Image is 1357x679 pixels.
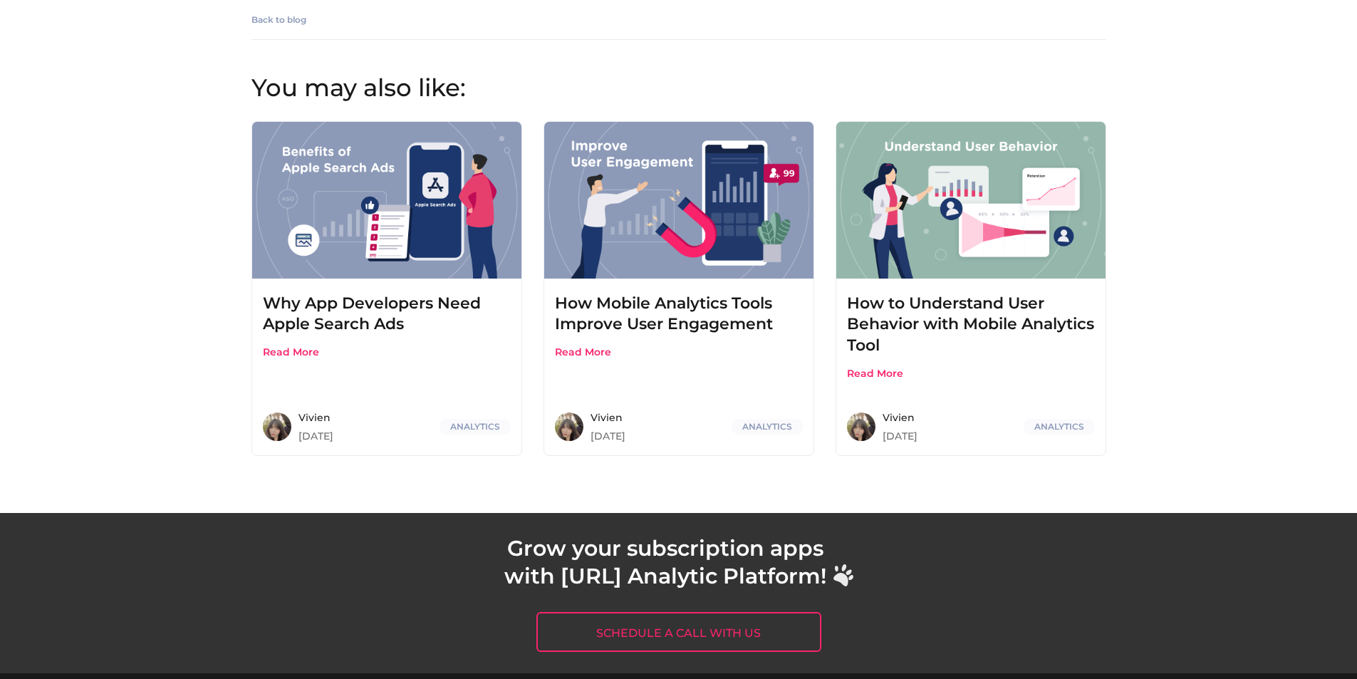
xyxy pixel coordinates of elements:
[251,76,1106,100] h2: You may also like:
[298,413,432,423] span: Vivien
[263,346,319,358] button: Read More
[536,612,821,652] a: Schedule a call with us
[251,121,522,456] a: Why App Developers Need Apple Search AdsRead MoreVivien[DATE]Analytics
[555,346,611,358] button: Read More
[591,431,724,441] span: [DATE]
[847,293,1095,357] div: How to Understand User Behavior with Mobile Analytics Tool
[252,122,521,279] img: 7a160fbb-b2a1-4174-b5f1-cd112d08e7db.png
[263,413,291,441] img: vivien.jpg
[883,431,1017,441] span: [DATE]
[298,431,432,441] span: [DATE]
[504,534,826,563] p: Grow your subscription apps
[251,14,306,25] a: Back to blog
[836,121,1106,456] a: How to Understand User Behavior with Mobile Analytics ToolRead MoreVivien[DATE]Analytics
[883,413,1017,423] span: Vivien
[847,367,903,380] button: Read More
[440,419,511,435] span: Analytics
[544,122,813,279] img: 961b6bd9-7d1a-4441-b9bb-9eb451fc956c.png
[555,293,803,336] div: How Mobile Analytics Tools Improve User Engagement
[847,413,875,441] img: vivien.jpg
[836,122,1106,279] img: 83f22672-5e08-4346-aa99-46784eaf377b.png
[504,562,826,591] p: with [URL] Analytic Platform!
[591,413,724,423] span: Vivien
[732,419,803,435] span: Analytics
[555,413,583,441] img: vivien.jpg
[1024,419,1095,435] span: Analytics
[263,293,511,336] div: Why App Developers Need Apple Search Ads
[544,121,814,456] a: How Mobile Analytics Tools Improve User EngagementRead MoreVivien[DATE]Analytics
